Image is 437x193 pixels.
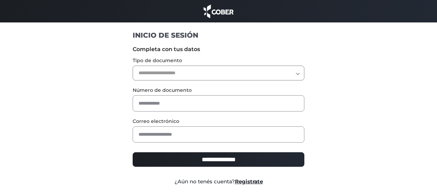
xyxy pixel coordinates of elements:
[235,178,263,185] a: Registrate
[133,87,304,94] label: Número de documento
[133,118,304,125] label: Correo electrónico
[127,178,310,186] div: ¿Aún no tenés cuenta?
[202,3,236,19] img: cober_marca.png
[133,57,304,64] label: Tipo de documento
[133,31,304,40] h1: INICIO DE SESIÓN
[133,45,304,54] label: Completa con tus datos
